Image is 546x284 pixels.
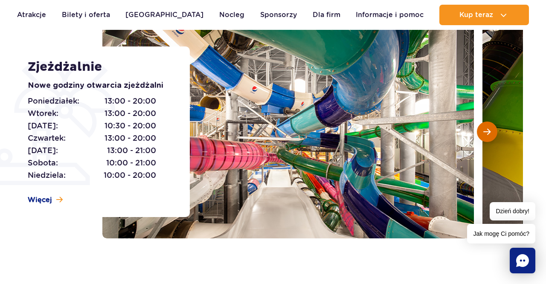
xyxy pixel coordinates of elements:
span: Kup teraz [459,11,493,19]
span: Czwartek: [28,132,66,144]
span: 13:00 - 20:00 [105,132,156,144]
span: 13:00 - 20:00 [105,107,156,119]
a: [GEOGRAPHIC_DATA] [125,5,203,25]
span: 13:00 - 20:00 [105,95,156,107]
span: Niedziela: [28,169,66,181]
a: Bilety i oferta [62,5,110,25]
span: Więcej [28,195,52,205]
span: Wtorek: [28,107,58,119]
p: Nowe godziny otwarcia zjeżdżalni [28,80,171,92]
button: Następny slajd [477,122,497,142]
a: Atrakcje [17,5,46,25]
a: Dla firm [313,5,340,25]
a: Sponsorzy [260,5,297,25]
span: [DATE]: [28,145,58,156]
span: 10:00 - 21:00 [106,157,156,169]
button: Kup teraz [439,5,529,25]
span: Sobota: [28,157,58,169]
a: Informacje i pomoc [356,5,424,25]
div: Chat [510,248,535,273]
h1: Zjeżdżalnie [28,59,171,75]
a: Więcej [28,195,63,205]
span: [DATE]: [28,120,58,132]
span: Dzień dobry! [490,202,535,220]
span: 13:00 - 21:00 [107,145,156,156]
span: 10:30 - 20:00 [105,120,156,132]
span: 10:00 - 20:00 [104,169,156,181]
a: Nocleg [219,5,244,25]
span: Jak mogę Ci pomóc? [467,224,535,243]
span: Poniedziałek: [28,95,79,107]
